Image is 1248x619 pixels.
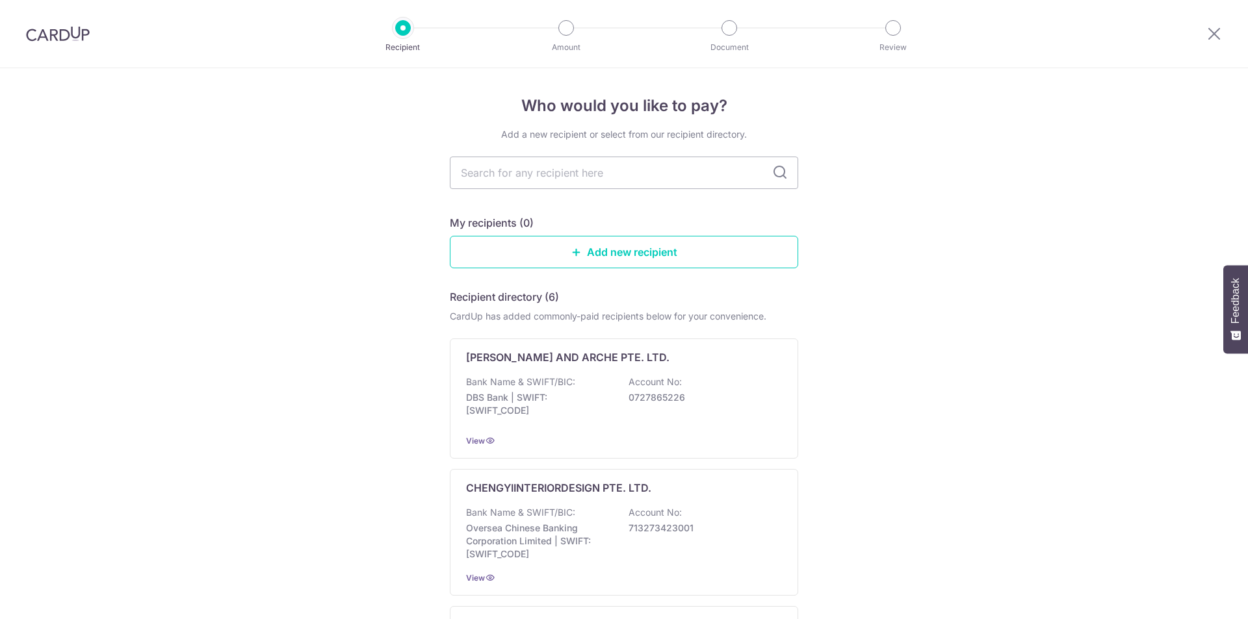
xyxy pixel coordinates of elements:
[466,436,485,446] a: View
[450,157,798,189] input: Search for any recipient here
[466,349,669,365] p: [PERSON_NAME] AND ARCHE PTE. LTD.
[629,506,682,519] p: Account No:
[466,506,575,519] p: Bank Name & SWIFT/BIC:
[466,480,651,496] p: CHENGYIINTERIORDESIGN PTE. LTD.
[1230,278,1241,323] span: Feedback
[629,375,682,388] p: Account No:
[450,236,798,268] a: Add new recipient
[26,26,90,42] img: CardUp
[450,310,798,323] div: CardUp has added commonly-paid recipients below for your convenience.
[518,41,614,54] p: Amount
[845,41,941,54] p: Review
[466,391,612,417] p: DBS Bank | SWIFT: [SWIFT_CODE]
[355,41,451,54] p: Recipient
[629,522,774,535] p: 713273423001
[466,573,485,583] a: View
[1165,580,1235,613] iframe: Opens a widget where you can find more information
[466,375,575,388] p: Bank Name & SWIFT/BIC:
[450,215,534,231] h5: My recipients (0)
[466,522,612,561] p: Oversea Chinese Banking Corporation Limited | SWIFT: [SWIFT_CODE]
[1223,265,1248,353] button: Feedback - Show survey
[629,391,774,404] p: 0727865226
[450,128,798,141] div: Add a new recipient or select from our recipient directory.
[450,94,798,118] h4: Who would you like to pay?
[681,41,777,54] p: Document
[450,289,559,305] h5: Recipient directory (6)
